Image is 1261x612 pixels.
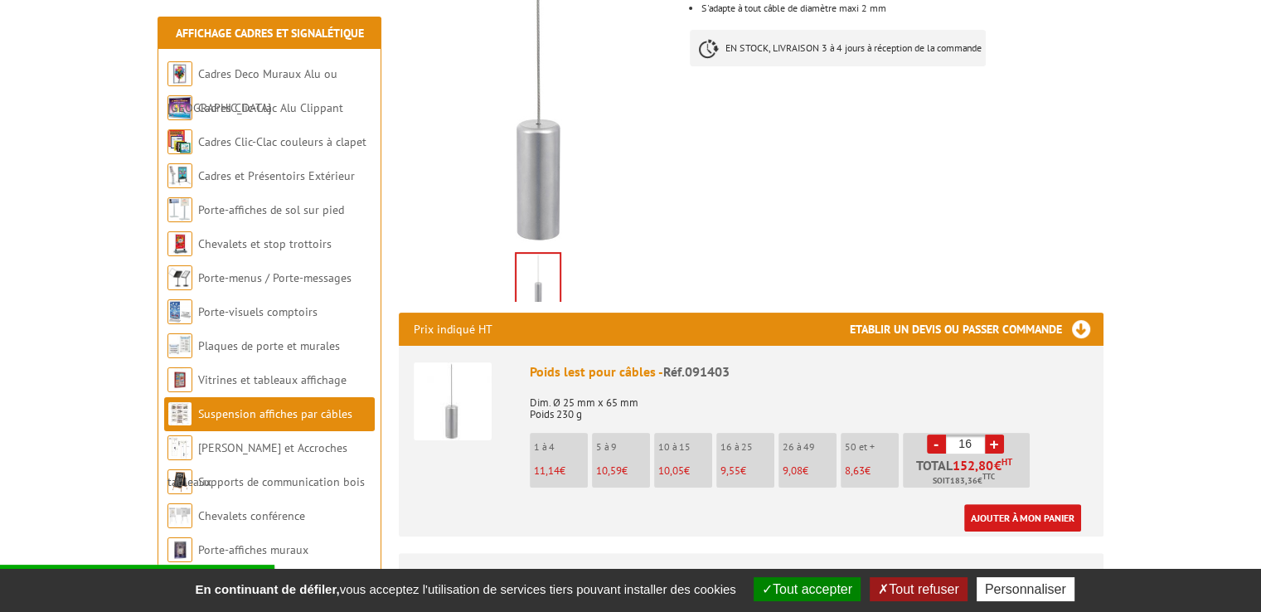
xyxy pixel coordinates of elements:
[167,163,192,188] img: Cadres et Présentoirs Extérieur
[198,202,344,217] a: Porte-affiches de sol sur pied
[167,435,192,460] img: Cimaises et Accroches tableaux
[198,338,340,353] a: Plaques de porte et murales
[754,577,861,601] button: Tout accepter
[195,582,339,596] strong: En continuant de défiler,
[167,401,192,426] img: Suspension affiches par câbles
[845,441,899,453] p: 50 et +
[167,129,192,154] img: Cadres Clic-Clac couleurs à clapet
[658,441,712,453] p: 10 à 15
[198,474,365,489] a: Supports de communication bois
[720,465,774,477] p: €
[690,30,986,66] p: EN STOCK, LIVRAISON 3 à 4 jours à réception de la commande
[187,582,744,596] span: vous acceptez l'utilisation de services tiers pouvant installer des cookies
[198,100,343,115] a: Cadres Clic-Clac Alu Clippant
[198,406,352,421] a: Suspension affiches par câbles
[198,508,305,523] a: Chevalets conférence
[596,441,650,453] p: 5 à 9
[198,304,318,319] a: Porte-visuels comptoirs
[198,270,352,285] a: Porte-menus / Porte-messages
[994,459,1002,472] span: €
[167,333,192,358] img: Plaques de porte et murales
[167,66,337,115] a: Cadres Deco Muraux Alu ou [GEOGRAPHIC_DATA]
[167,231,192,256] img: Chevalets et stop trottoirs
[167,367,192,392] img: Vitrines et tableaux affichage
[530,386,1089,420] p: Dim. Ø 25 mm x 65 mm Poids 230 g
[517,254,560,305] img: suspendus_par_cables_091403_1.jpg
[985,435,1004,454] a: +
[176,26,364,41] a: Affichage Cadres et Signalétique
[658,464,684,478] span: 10,05
[977,577,1074,601] button: Personnaliser (fenêtre modale)
[534,465,588,477] p: €
[845,465,899,477] p: €
[167,265,192,290] img: Porte-menus / Porte-messages
[907,459,1030,488] p: Total
[198,372,347,387] a: Vitrines et tableaux affichage
[953,459,994,472] span: 152,80
[167,537,192,562] img: Porte-affiches muraux
[414,313,492,346] p: Prix indiqué HT
[870,577,967,601] button: Tout refuser
[982,472,995,481] sup: TTC
[845,464,865,478] span: 8,63
[167,299,192,324] img: Porte-visuels comptoirs
[1002,456,1012,468] sup: HT
[933,474,995,488] span: Soit €
[658,465,712,477] p: €
[198,168,355,183] a: Cadres et Présentoirs Extérieur
[850,313,1103,346] h3: Etablir un devis ou passer commande
[964,504,1081,532] a: Ajouter à mon panier
[663,363,730,380] span: Réf.091403
[596,465,650,477] p: €
[720,441,774,453] p: 16 à 25
[596,464,622,478] span: 10,59
[534,464,560,478] span: 11,14
[167,440,347,489] a: [PERSON_NAME] et Accroches tableaux
[927,435,946,454] a: -
[167,61,192,86] img: Cadres Deco Muraux Alu ou Bois
[701,3,1103,13] li: S'adapte à tout câble de diamètre maxi 2 mm
[198,134,366,149] a: Cadres Clic-Clac couleurs à clapet
[167,503,192,528] img: Chevalets conférence
[530,362,1089,381] div: Poids lest pour câbles -
[167,197,192,222] img: Porte-affiches de sol sur pied
[783,464,803,478] span: 9,08
[950,474,977,488] span: 183,36
[198,236,332,251] a: Chevalets et stop trottoirs
[783,441,837,453] p: 26 à 49
[414,362,492,440] img: Poids lest pour câbles
[783,465,837,477] p: €
[534,441,588,453] p: 1 à 4
[720,464,740,478] span: 9,55
[198,542,308,557] a: Porte-affiches muraux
